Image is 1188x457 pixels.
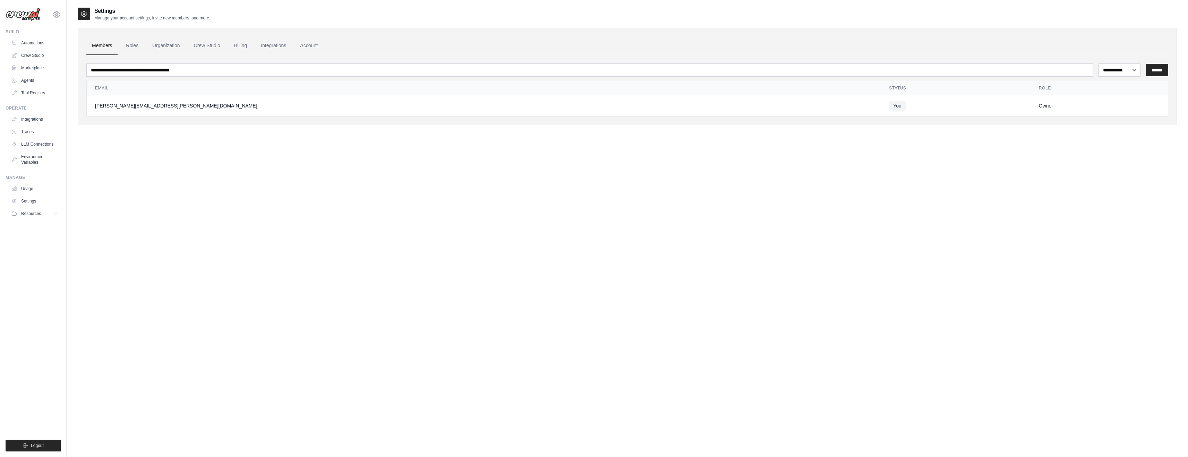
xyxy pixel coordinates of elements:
[87,81,881,95] th: Email
[8,196,61,207] a: Settings
[8,62,61,74] a: Marketplace
[294,36,323,55] a: Account
[6,105,61,111] div: Operate
[86,36,118,55] a: Members
[21,211,41,216] span: Resources
[881,81,1030,95] th: Status
[31,443,44,448] span: Logout
[8,208,61,219] button: Resources
[94,15,210,21] p: Manage your account settings, invite new members, and more.
[6,29,61,35] div: Build
[8,183,61,194] a: Usage
[1039,102,1160,109] div: Owner
[94,7,210,15] h2: Settings
[8,139,61,150] a: LLM Connections
[8,151,61,168] a: Environment Variables
[229,36,253,55] a: Billing
[889,101,906,111] span: You
[8,114,61,125] a: Integrations
[120,36,144,55] a: Roles
[8,50,61,61] a: Crew Studio
[8,75,61,86] a: Agents
[188,36,226,55] a: Crew Studio
[147,36,185,55] a: Organization
[8,87,61,98] a: Tool Registry
[8,37,61,49] a: Automations
[95,102,872,109] div: [PERSON_NAME][EMAIL_ADDRESS][PERSON_NAME][DOMAIN_NAME]
[1031,81,1168,95] th: Role
[6,440,61,451] button: Logout
[8,126,61,137] a: Traces
[6,175,61,180] div: Manage
[6,8,40,21] img: Logo
[255,36,292,55] a: Integrations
